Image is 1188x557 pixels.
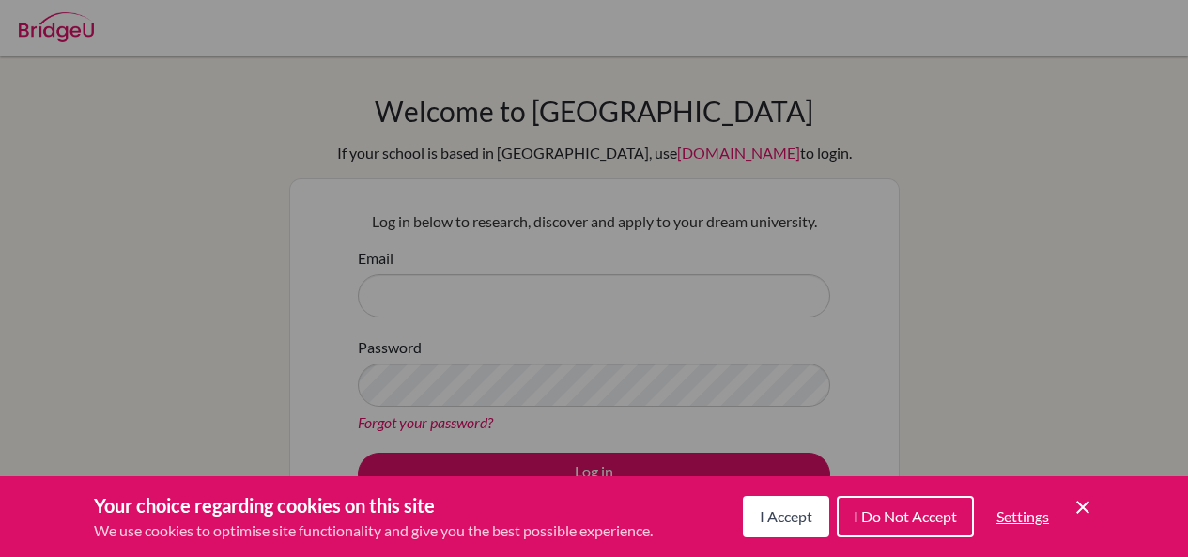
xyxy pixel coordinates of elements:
button: I Do Not Accept [837,496,974,537]
h3: Your choice regarding cookies on this site [94,491,653,519]
span: I Do Not Accept [854,507,957,525]
button: Settings [981,498,1064,535]
span: Settings [996,507,1049,525]
button: I Accept [743,496,829,537]
button: Save and close [1072,496,1094,518]
span: I Accept [760,507,812,525]
p: We use cookies to optimise site functionality and give you the best possible experience. [94,519,653,542]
